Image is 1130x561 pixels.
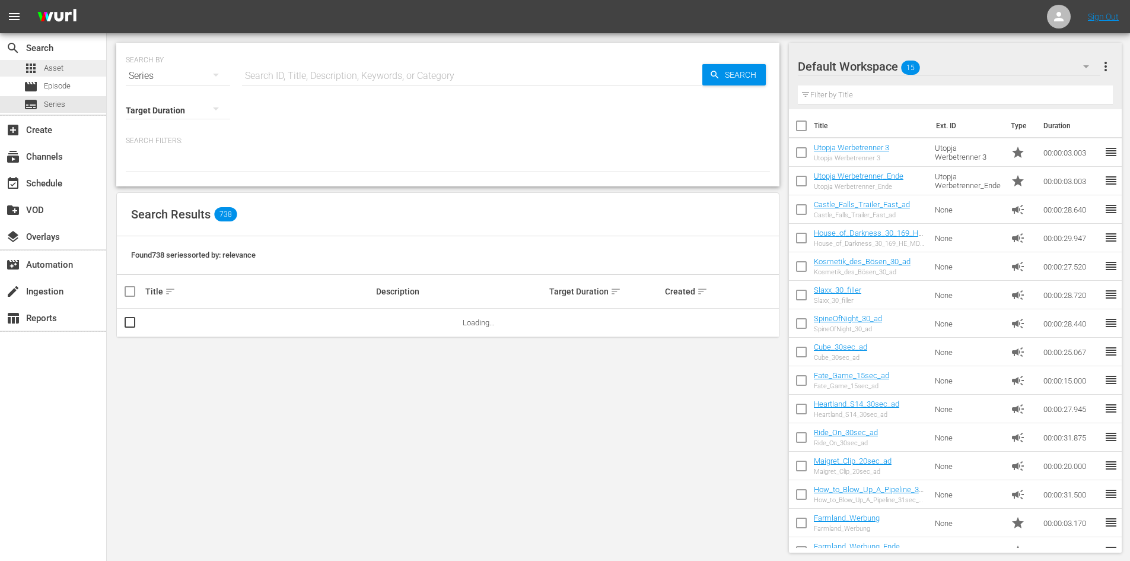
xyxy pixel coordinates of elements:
[814,343,867,351] a: Cube_30sec_ad
[814,382,889,390] div: Fate_Game_15sec_ad
[814,400,899,408] a: Heartland_S14_30sec_ad
[1011,459,1025,473] span: Ad
[814,514,880,522] a: Farmland_Werbung
[814,268,911,276] div: Kosmetik_des_Bösen_30_ad
[6,150,20,164] span: Channels
[1104,287,1118,302] span: reorder
[720,64,766,85] span: Search
[1099,52,1113,81] button: more_vert
[1039,480,1104,509] td: 00:00:31.500
[1088,12,1119,21] a: Sign Out
[1104,230,1118,245] span: reorder
[814,325,882,333] div: SpineOfNight_30_ad
[145,284,373,299] div: Title
[697,286,708,297] span: sort
[165,286,176,297] span: sort
[610,286,621,297] span: sort
[1036,109,1107,142] th: Duration
[814,428,878,437] a: Ride_On_30sec_ad
[1104,259,1118,273] span: reorder
[814,297,861,305] div: Slaxx_30_filler
[930,224,1006,252] td: None
[6,203,20,217] span: VOD
[1104,458,1118,473] span: reorder
[214,207,237,221] span: 738
[930,167,1006,195] td: Utopja Werbetrenner_Ende
[930,423,1006,452] td: None
[814,200,910,209] a: Castle_Falls_Trailer_Fast_ad
[814,109,929,142] th: Title
[665,284,719,299] div: Created
[1011,373,1025,388] span: Ad
[929,109,1004,142] th: Ext. ID
[1039,224,1104,252] td: 00:00:29.947
[814,496,926,504] div: How_to_Blow_Up_A_Pipeline_31sec_ad
[44,62,63,74] span: Asset
[131,207,211,221] span: Search Results
[44,80,71,92] span: Episode
[814,485,924,503] a: How_to_Blow_Up_A_Pipeline_31sec_ad
[1011,145,1025,160] span: Promo
[44,99,65,110] span: Series
[814,525,880,533] div: Farmland_Werbung
[814,172,903,180] a: Utopja Werbetrenner_Ende
[126,59,230,93] div: Series
[1039,195,1104,224] td: 00:00:28.640
[814,286,861,294] a: Slaxx_30_filler
[1104,373,1118,387] span: reorder
[131,251,256,259] span: Found 738 series sorted by: relevance
[814,154,889,162] div: Utopja Werbetrenner 3
[24,61,38,75] span: Asset
[930,309,1006,338] td: None
[1104,515,1118,530] span: reorder
[1011,259,1025,274] span: Ad
[1104,544,1118,558] span: reorder
[1011,487,1025,502] span: Ad
[814,211,910,219] div: Castle_Falls_Trailer_Fast_ad
[1039,167,1104,195] td: 00:00:03.003
[1039,423,1104,452] td: 00:00:31.875
[1039,395,1104,423] td: 00:00:27.945
[814,468,892,476] div: Maigret_Clip_20sec_ad
[1104,344,1118,359] span: reorder
[1011,544,1025,559] span: Promo
[1011,316,1025,331] span: Ad
[930,195,1006,224] td: None
[930,281,1006,309] td: None
[1099,59,1113,74] span: more_vert
[1011,288,1025,302] span: Ad
[814,229,923,246] a: House_of_Darkness_30_169_HE_MD_Ad
[28,3,85,31] img: ans4CAIJ8jUAAAAAAAAAAAAAAAAAAAAAAAAgQb4GAAAAAAAAAAAAAAAAAAAAAAAAJMjXAAAAAAAAAAAAAAAAAAAAAAAAgAT5G...
[930,252,1006,281] td: None
[1039,252,1104,281] td: 00:00:27.520
[1104,202,1118,216] span: reorder
[6,311,20,325] span: Reports
[549,284,661,299] div: Target Duration
[814,411,899,419] div: Heartland_S14_30sec_ad
[1011,231,1025,245] span: Ad
[1039,509,1104,537] td: 00:00:03.170
[376,287,546,296] div: Description
[1104,145,1118,159] span: reorder
[814,542,900,551] a: Farmland_Werbung_Ende
[1011,345,1025,359] span: Ad
[1039,452,1104,480] td: 00:00:20.000
[814,257,911,266] a: Kosmetik_des_Bösen_30_ad
[7,9,21,24] span: menu
[814,439,878,447] div: Ride_On_30sec_ad
[814,314,882,323] a: SpineOfNight_30_ad
[1011,402,1025,416] span: Ad
[24,97,38,112] span: Series
[930,509,1006,537] td: None
[1011,516,1025,530] span: Promo
[930,338,1006,366] td: None
[930,138,1006,167] td: Utopja Werbetrenner 3
[814,183,903,191] div: Utopja Werbetrenner_Ende
[814,457,892,465] a: Maigret_Clip_20sec_ad
[814,240,926,248] div: House_of_Darkness_30_169_HE_MD_Ad
[1011,174,1025,188] span: Promo
[1039,366,1104,395] td: 00:00:15.000
[1039,338,1104,366] td: 00:00:25.067
[1011,202,1025,217] span: Ad
[930,395,1006,423] td: None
